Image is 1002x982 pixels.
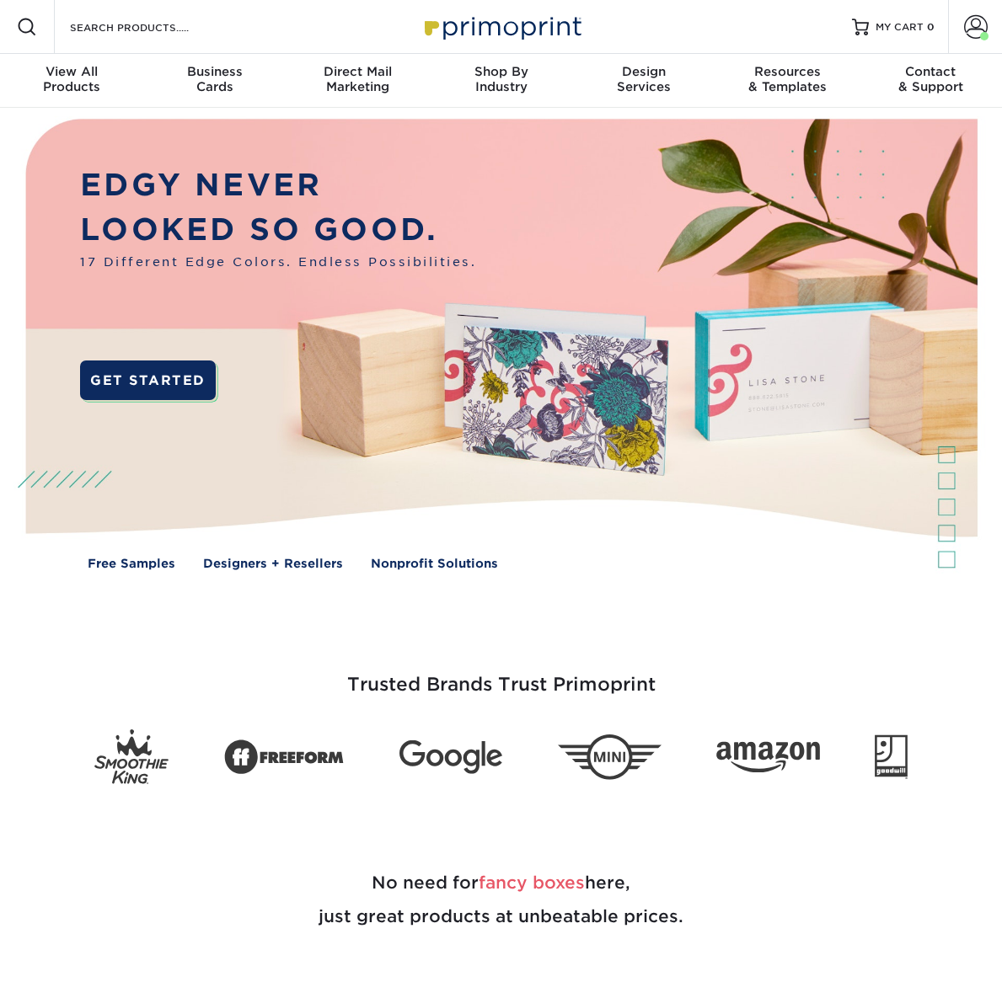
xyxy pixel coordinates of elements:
[68,17,233,37] input: SEARCH PRODUCTS.....
[715,64,859,79] span: Resources
[876,20,924,35] span: MY CART
[479,873,585,893] span: fancy boxes
[715,64,859,94] div: & Templates
[80,207,476,253] p: LOOKED SO GOOD.
[80,163,476,208] p: EDGY NEVER
[875,734,907,779] img: Goodwill
[371,554,498,572] a: Nonprofit Solutions
[13,633,989,716] h3: Trusted Brands Trust Primoprint
[558,734,662,779] img: Mini
[80,253,476,270] span: 17 Different Edge Colors. Endless Possibilities.
[287,64,430,79] span: Direct Mail
[430,54,573,108] a: Shop ByIndustry
[859,64,1002,94] div: & Support
[80,360,216,400] a: GET STARTED
[203,554,343,572] a: Designers + Resellers
[143,64,287,79] span: Business
[430,64,573,79] span: Shop By
[715,54,859,108] a: Resources& Templates
[417,8,586,45] img: Primoprint
[88,554,175,572] a: Free Samples
[859,64,1002,79] span: Contact
[94,729,169,785] img: Smoothie King
[572,54,715,108] a: DesignServices
[143,54,287,108] a: BusinessCards
[13,825,989,974] h2: No need for here, just great products at unbeatable prices.
[430,64,573,94] div: Industry
[287,54,430,108] a: Direct MailMarketing
[399,739,503,773] img: Google
[716,741,820,772] img: Amazon
[572,64,715,94] div: Services
[224,730,345,783] img: Freeform
[927,21,935,33] span: 0
[859,54,1002,108] a: Contact& Support
[143,64,287,94] div: Cards
[572,64,715,79] span: Design
[287,64,430,94] div: Marketing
